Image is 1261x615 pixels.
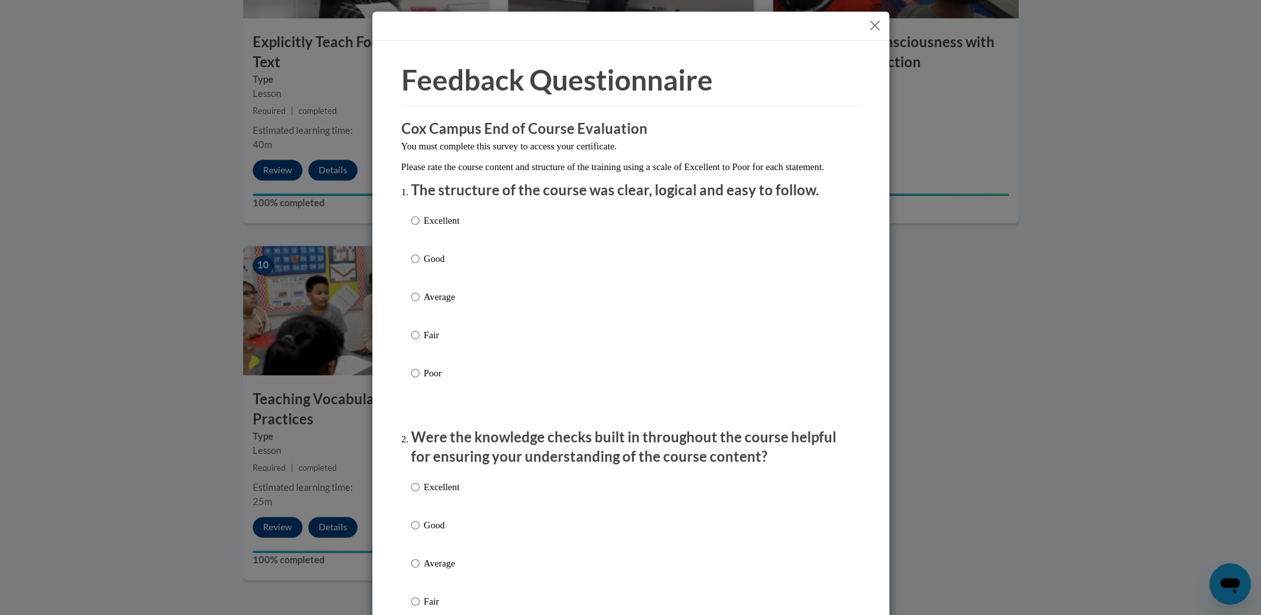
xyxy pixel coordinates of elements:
p: Average [424,290,460,304]
p: Good [424,252,460,266]
p: The structure of the course was clear, logical and easy to follow. [411,180,851,200]
input: Excellent [411,480,419,494]
p: Excellent [424,480,460,494]
input: Excellent [411,213,419,228]
p: Fair [424,594,460,609]
input: Good [411,518,419,532]
p: Average [424,556,460,570]
p: Poor [424,366,460,380]
p: Please rate the course content and structure of the training using a scale of Excellent to Poor f... [401,160,860,174]
p: Were the knowledge checks built in throughout the course helpful for ensuring your understanding ... [411,427,851,468]
input: Poor [411,366,419,380]
input: Average [411,556,419,570]
p: Good [424,518,460,532]
input: Fair [411,328,419,342]
p: You must complete this survey to access your certificate. [401,139,860,153]
p: Fair [424,328,460,342]
span: Feedback Questionnaire [401,63,713,96]
h3: Cox Campus End of Course Evaluation [401,119,860,139]
input: Good [411,252,419,266]
p: Excellent [424,213,460,228]
button: Close [867,17,883,34]
input: Average [411,290,419,304]
input: Fair [411,594,419,609]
